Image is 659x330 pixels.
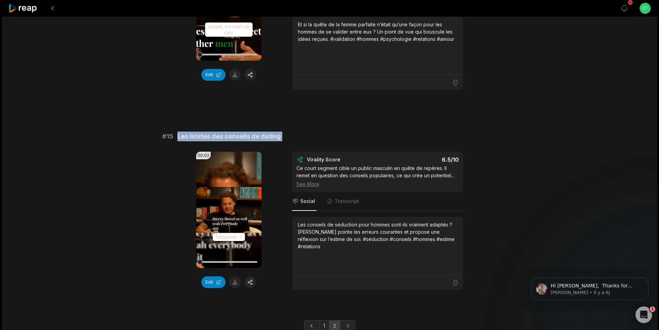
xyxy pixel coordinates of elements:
span: # 15 [162,132,173,141]
span: Transcript [335,198,359,205]
div: Virality Score [307,156,381,163]
button: Edit [201,276,226,288]
div: Et si la quête de la femme parfaite n’était qu’une façon pour les hommes de se valider entre eux ... [298,21,457,43]
button: Edit [201,69,226,81]
iframe: Intercom live chat [635,306,652,323]
div: See More [296,180,459,188]
iframe: Intercom notifications message [521,263,659,311]
video: Your browser does not support mp4 format. [196,152,262,268]
span: Les limites des conseils de dating [177,132,281,141]
div: Les conseils de séduction pour hommes sont-ils vraiment adaptés ? [PERSON_NAME] pointe les erreur... [298,221,457,250]
span: 1 [650,306,655,312]
div: Ce court segment cible un public masculin en quête de repères. Il remet en question des conseils ... [296,164,459,188]
span: Social [300,198,315,205]
div: 6.5 /10 [384,156,459,163]
nav: Tabs [292,192,463,211]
